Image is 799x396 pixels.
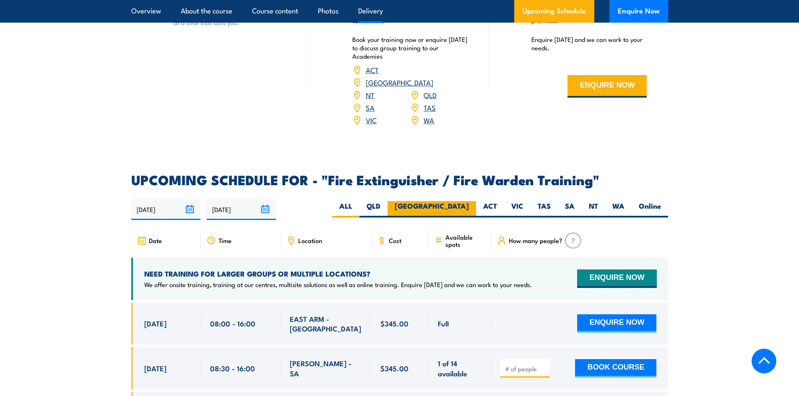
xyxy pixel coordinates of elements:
[388,201,476,217] label: [GEOGRAPHIC_DATA]
[366,77,433,87] a: [GEOGRAPHIC_DATA]
[290,358,362,378] span: [PERSON_NAME] - SA
[505,365,547,373] input: # of people
[424,115,434,125] a: WA
[366,65,379,75] a: ACT
[605,201,632,217] label: WA
[389,237,401,244] span: Cost
[219,237,232,244] span: Time
[424,102,436,112] a: TAS
[366,90,375,100] a: NT
[380,363,409,373] span: $345.00
[509,237,562,244] span: How many people?
[531,35,647,52] p: Enquire [DATE] and we can work to your needs.
[558,201,582,217] label: SA
[504,201,531,217] label: VIC
[582,201,605,217] label: NT
[438,358,482,378] span: 1 of 14 available
[359,201,388,217] label: QLD
[577,314,656,333] button: ENQUIRE NOW
[366,115,377,125] a: VIC
[531,201,558,217] label: TAS
[380,318,409,328] span: $345.00
[207,199,276,220] input: To date
[144,363,167,373] span: [DATE]
[144,318,167,328] span: [DATE]
[445,233,485,248] span: Available spots
[210,318,255,328] span: 08:00 - 16:00
[298,237,322,244] span: Location
[567,75,647,98] button: ENQUIRE NOW
[476,201,504,217] label: ACT
[332,201,359,217] label: ALL
[352,35,468,60] p: Book your training now or enquire [DATE] to discuss group training to our Academies
[144,269,532,278] h4: NEED TRAINING FOR LARGER GROUPS OR MULTIPLE LOCATIONS?
[210,363,255,373] span: 08:30 - 16:00
[632,201,668,217] label: Online
[575,359,656,378] button: BOOK COURSE
[149,237,162,244] span: Date
[366,102,375,112] a: SA
[131,199,200,220] input: From date
[131,173,668,185] h2: UPCOMING SCHEDULE FOR - "Fire Extinguisher / Fire Warden Training"
[290,314,362,334] span: EAST ARM - [GEOGRAPHIC_DATA]
[144,280,532,289] p: We offer onsite training, training at our centres, multisite solutions as well as online training...
[424,90,437,100] a: QLD
[438,318,449,328] span: Full
[577,269,656,288] button: ENQUIRE NOW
